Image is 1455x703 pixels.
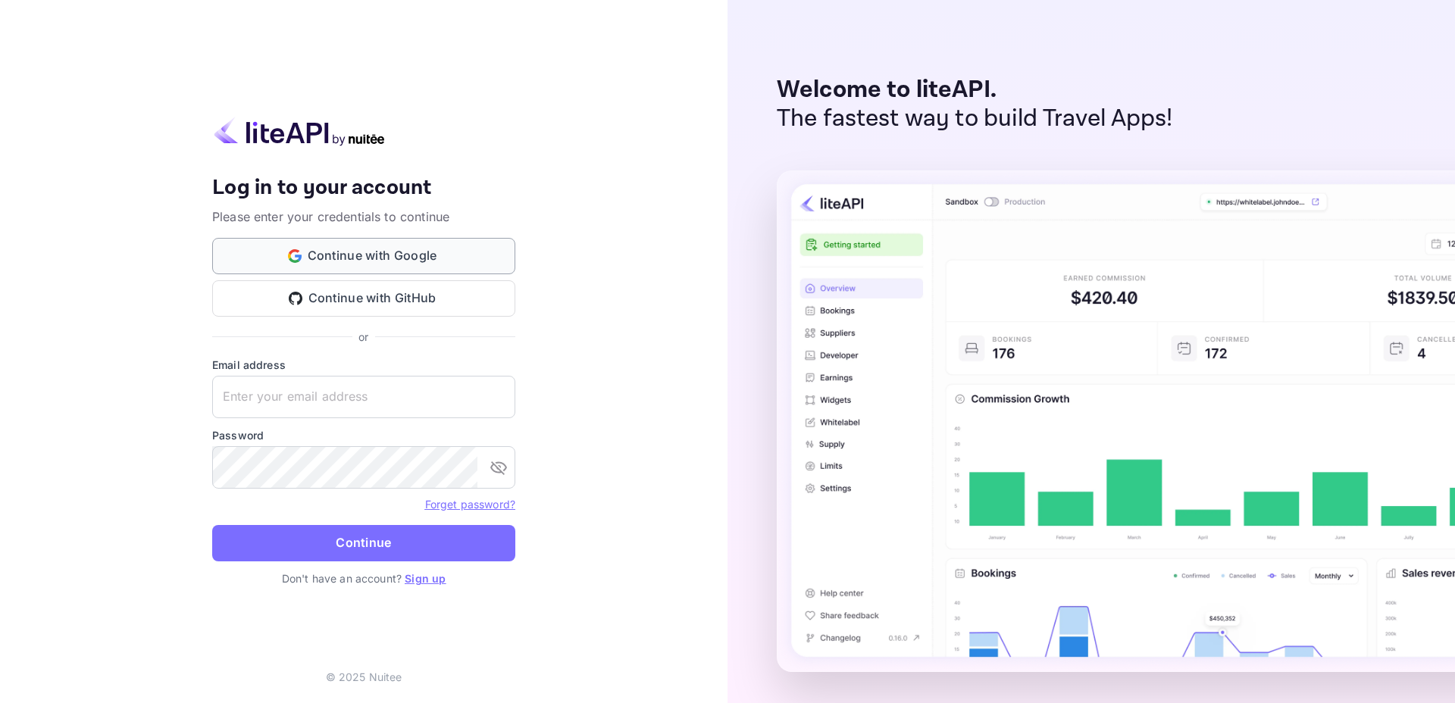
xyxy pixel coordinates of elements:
[326,669,402,685] p: © 2025 Nuitee
[777,76,1173,105] p: Welcome to liteAPI.
[212,357,515,373] label: Email address
[483,452,514,483] button: toggle password visibility
[170,89,250,99] div: Keywords by Traffic
[212,238,515,274] button: Continue with Google
[425,496,515,511] a: Forget password?
[405,572,446,585] a: Sign up
[24,24,36,36] img: logo_orange.svg
[777,105,1173,133] p: The fastest way to build Travel Apps!
[212,376,515,418] input: Enter your email address
[212,427,515,443] label: Password
[153,88,165,100] img: tab_keywords_by_traffic_grey.svg
[212,208,515,226] p: Please enter your credentials to continue
[212,280,515,317] button: Continue with GitHub
[61,89,136,99] div: Domain Overview
[425,498,515,511] a: Forget password?
[212,117,386,146] img: liteapi
[212,570,515,586] p: Don't have an account?
[44,88,56,100] img: tab_domain_overview_orange.svg
[212,525,515,561] button: Continue
[39,39,167,52] div: Domain: [DOMAIN_NAME]
[24,39,36,52] img: website_grey.svg
[42,24,74,36] div: v 4.0.25
[358,329,368,345] p: or
[212,175,515,202] h4: Log in to your account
